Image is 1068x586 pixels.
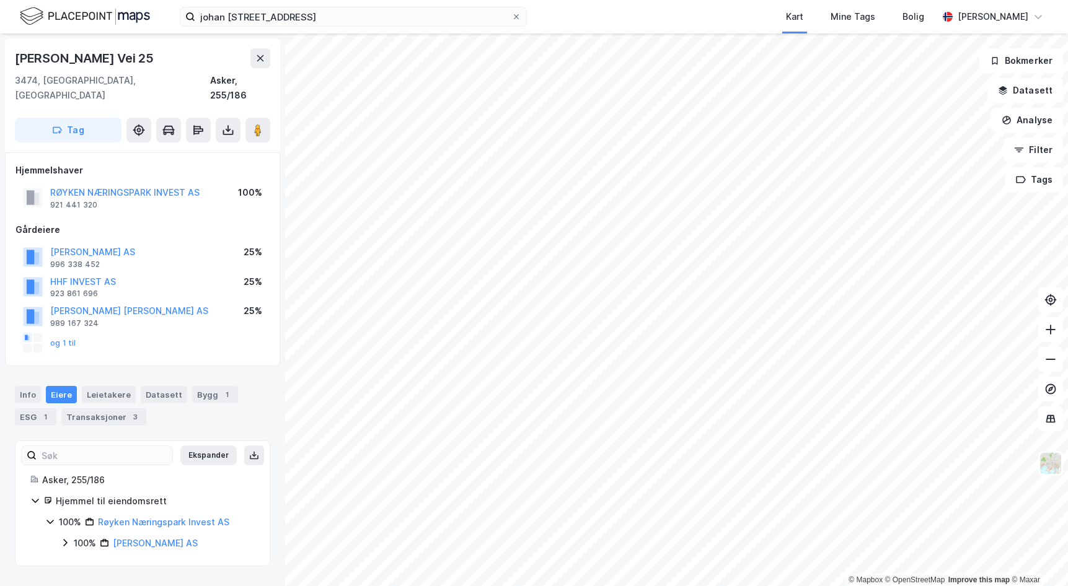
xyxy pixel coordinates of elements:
[244,274,262,289] div: 25%
[50,289,98,299] div: 923 861 696
[61,408,146,426] div: Transaksjoner
[831,9,875,24] div: Mine Tags
[244,304,262,318] div: 25%
[15,48,156,68] div: [PERSON_NAME] Vei 25
[15,408,56,426] div: ESG
[46,386,77,403] div: Eiere
[192,386,238,403] div: Bygg
[15,118,121,142] button: Tag
[15,222,270,237] div: Gårdeiere
[141,386,187,403] div: Datasett
[82,386,136,403] div: Leietakere
[37,446,172,465] input: Søk
[958,9,1028,24] div: [PERSON_NAME]
[113,538,198,548] a: [PERSON_NAME] AS
[195,7,511,26] input: Søk på adresse, matrikkel, gårdeiere, leietakere eller personer
[979,48,1063,73] button: Bokmerker
[74,536,96,551] div: 100%
[180,445,237,465] button: Ekspander
[221,388,233,401] div: 1
[210,73,270,103] div: Asker, 255/186
[903,9,924,24] div: Bolig
[1039,452,1062,475] img: Z
[39,411,51,423] div: 1
[15,163,270,178] div: Hjemmelshaver
[786,9,803,24] div: Kart
[15,73,210,103] div: 3474, [GEOGRAPHIC_DATA], [GEOGRAPHIC_DATA]
[1004,138,1063,162] button: Filter
[244,245,262,260] div: 25%
[20,6,150,27] img: logo.f888ab2527a4732fd821a326f86c7f29.svg
[42,473,255,488] div: Asker, 255/186
[991,108,1063,133] button: Analyse
[1005,167,1063,192] button: Tags
[1006,527,1068,586] iframe: Chat Widget
[50,260,100,269] div: 996 338 452
[885,575,945,584] a: OpenStreetMap
[50,200,97,210] div: 921 441 320
[849,575,883,584] a: Mapbox
[59,515,81,530] div: 100%
[948,575,1010,584] a: Improve this map
[238,185,262,200] div: 100%
[50,318,99,328] div: 989 167 324
[129,411,141,423] div: 3
[15,386,41,403] div: Info
[98,517,229,527] a: Røyken Næringspark Invest AS
[56,494,255,509] div: Hjemmel til eiendomsrett
[987,78,1063,103] button: Datasett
